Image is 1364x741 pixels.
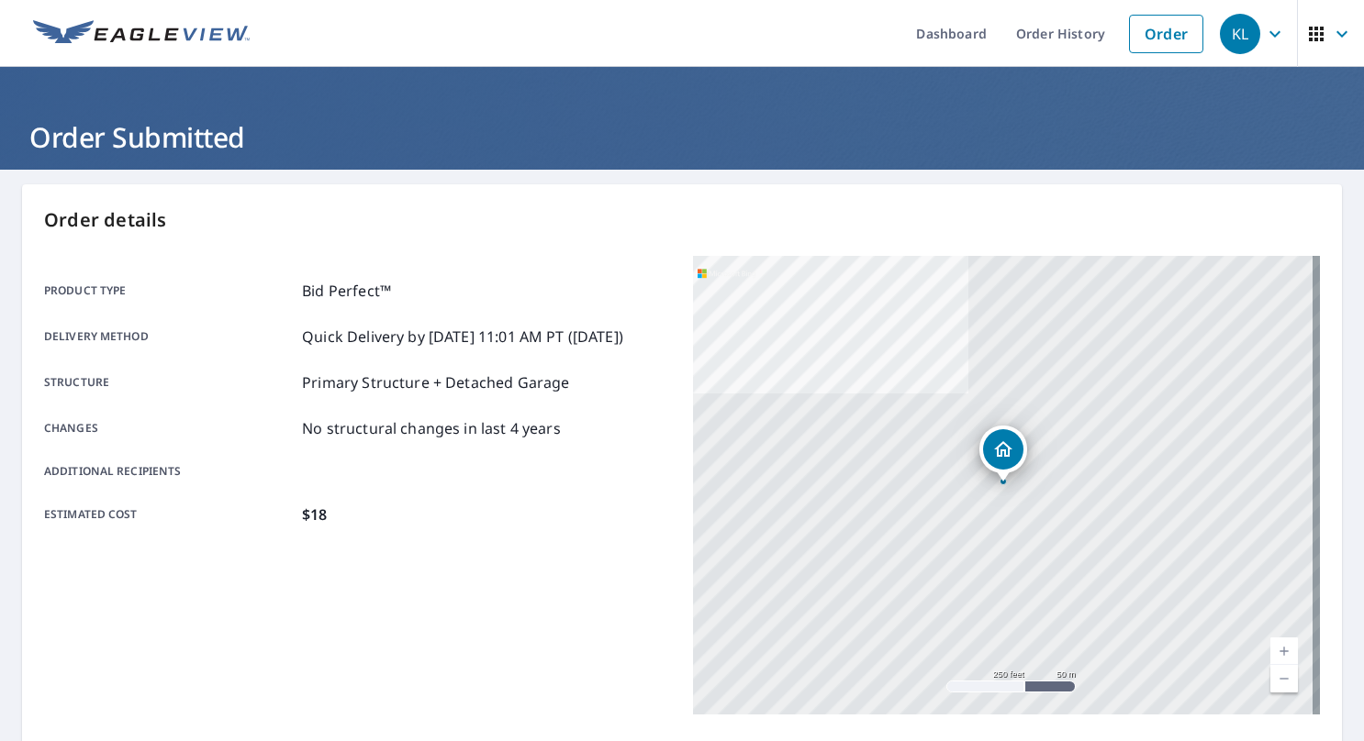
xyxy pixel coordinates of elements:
p: Primary Structure + Detached Garage [302,371,569,393]
p: Delivery method [44,326,295,348]
p: Additional recipients [44,463,295,480]
p: Product type [44,280,295,302]
a: Current Level 17, Zoom In [1270,637,1298,665]
a: Current Level 17, Zoom Out [1270,665,1298,692]
img: EV Logo [33,20,250,48]
p: Changes [44,417,295,439]
p: Structure [44,371,295,393]
a: Order [1129,15,1203,53]
p: Estimated cost [44,503,295,525]
p: $18 [302,503,327,525]
p: Order details [44,206,1320,234]
p: No structural changes in last 4 years [302,417,561,439]
div: Dropped pin, building 1, Residential property, 15314 Dusty Trl Noblesville, IN 46060 [979,426,1027,482]
p: Bid Perfect™ [302,280,391,302]
p: Quick Delivery by [DATE] 11:01 AM PT ([DATE]) [302,326,623,348]
div: KL [1220,14,1260,54]
h1: Order Submitted [22,118,1342,156]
